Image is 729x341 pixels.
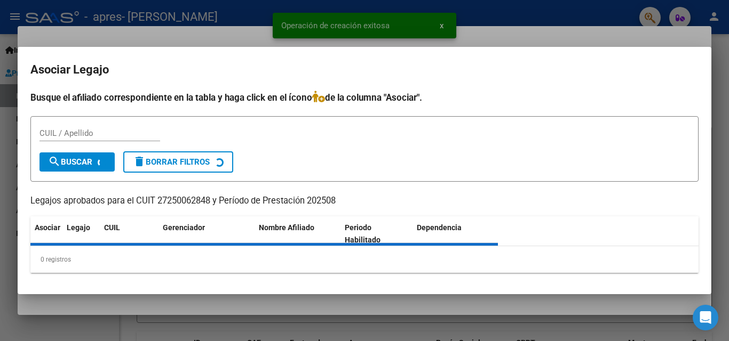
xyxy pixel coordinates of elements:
[67,223,90,232] span: Legajo
[133,155,146,168] mat-icon: delete
[417,223,462,232] span: Dependencia
[48,155,61,168] mat-icon: search
[62,216,100,251] datatable-header-cell: Legajo
[340,216,413,251] datatable-header-cell: Periodo Habilitado
[30,60,699,80] h2: Asociar Legajo
[123,151,233,173] button: Borrar Filtros
[259,223,314,232] span: Nombre Afiliado
[163,223,205,232] span: Gerenciador
[35,223,60,232] span: Asociar
[100,216,159,251] datatable-header-cell: CUIL
[39,152,115,172] button: Buscar
[693,305,718,330] div: Open Intercom Messenger
[255,216,340,251] datatable-header-cell: Nombre Afiliado
[30,194,699,208] p: Legajos aprobados para el CUIT 27250062848 y Período de Prestación 202508
[30,216,62,251] datatable-header-cell: Asociar
[133,157,210,167] span: Borrar Filtros
[30,246,699,273] div: 0 registros
[413,216,498,251] datatable-header-cell: Dependencia
[104,223,120,232] span: CUIL
[48,157,92,167] span: Buscar
[345,223,381,244] span: Periodo Habilitado
[30,91,699,104] h4: Busque el afiliado correspondiente en la tabla y haga click en el ícono de la columna "Asociar".
[159,216,255,251] datatable-header-cell: Gerenciador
